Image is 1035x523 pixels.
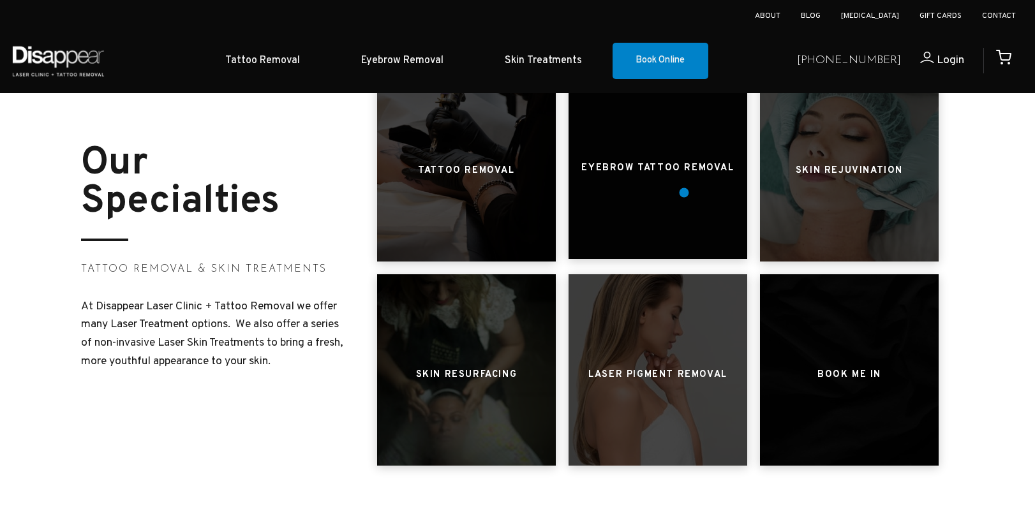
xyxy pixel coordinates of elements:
a: Contact [982,11,1016,21]
h3: Eyebrow Tattoo Removal [581,156,734,180]
a: Gift Cards [920,11,962,21]
a: [PHONE_NUMBER] [797,52,901,70]
a: Login [901,52,964,70]
a: Blog [801,11,821,21]
h3: Skin Resurfacing [416,363,517,387]
a: Tattoo Removal [195,41,331,80]
h3: Laser Pigment Removal [588,363,727,387]
span: Login [937,53,964,68]
a: Skin Treatments [474,41,613,80]
a: Book Online [613,43,708,80]
p: At Disappear Laser Clinic + Tattoo Removal we offer many Laser Treatment options. We also offer a... [81,298,352,371]
strong: Our Specialties [81,139,279,227]
h3: Skin Rejuvination [796,159,903,183]
img: Disappear - Laser Clinic and Tattoo Removal Services in Sydney, Australia [10,38,107,84]
a: About [755,11,780,21]
a: Eyebrow Removal [331,41,474,80]
a: [MEDICAL_DATA] [841,11,899,21]
h3: Tattoo Removal & Skin Treatments [81,261,352,277]
h3: Book ME IN [817,363,881,387]
h3: Tattoo Removal [418,159,514,183]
